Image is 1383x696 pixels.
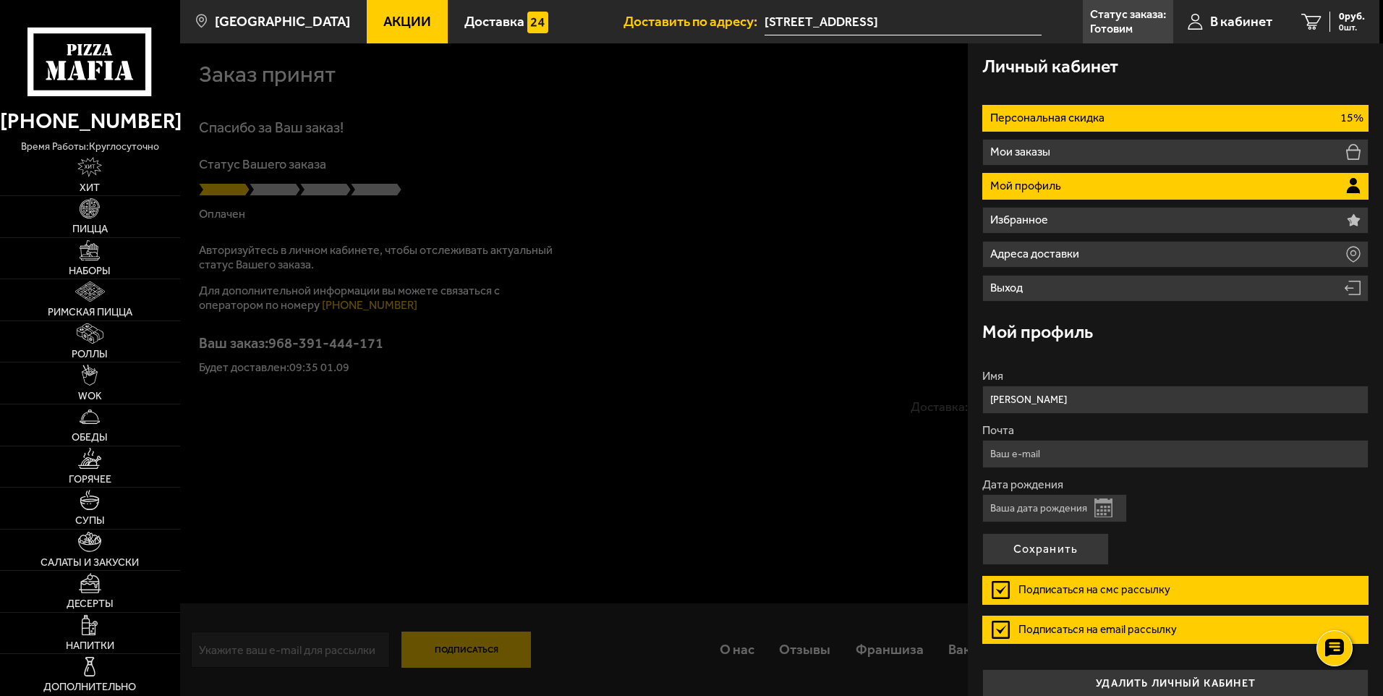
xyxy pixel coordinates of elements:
span: Акции [383,14,431,28]
h3: Мой профиль [982,323,1093,341]
label: Подписаться на смс рассылку [982,576,1369,605]
span: В кабинет [1210,14,1272,28]
span: Дополнительно [43,682,136,692]
input: Ваш e-mail [982,440,1369,468]
label: Подписаться на email рассылку [982,616,1369,645]
p: Готовим [1090,23,1133,35]
label: Почта [982,425,1369,436]
span: Доставка [464,14,524,28]
span: Доставить по адресу: [624,14,765,28]
span: Салаты и закуски [41,558,139,568]
span: Римская пицца [48,307,132,318]
input: Ваш адрес доставки [765,9,1041,35]
label: Имя [982,370,1369,382]
p: Адреса доставки [990,248,1083,260]
h3: Личный кабинет [982,58,1118,76]
span: 0 шт. [1339,23,1365,32]
input: Ваше имя [982,386,1369,414]
span: Горячее [69,475,111,485]
span: Обеды [72,433,108,443]
span: Напитки [66,641,114,651]
span: [GEOGRAPHIC_DATA] [215,14,350,28]
p: Мой профиль [990,180,1065,192]
p: Персональная скидка [990,112,1108,124]
span: Наборы [69,266,111,276]
span: Роллы [72,349,108,360]
input: Ваша дата рождения [982,494,1127,522]
button: Сохранить [982,533,1109,565]
span: Пицца [72,224,108,234]
img: 15daf4d41897b9f0e9f617042186c801.svg [527,12,549,33]
span: Новочеркасский проспект, 10 [765,9,1041,35]
p: Выход [990,282,1026,294]
button: Открыть календарь [1094,498,1112,517]
span: WOK [78,391,102,402]
p: Статус заказа: [1090,9,1166,20]
span: Десерты [67,599,114,609]
label: Дата рождения [982,479,1369,491]
span: 0 руб. [1339,12,1365,22]
p: 15% [1340,112,1363,124]
span: Хит [80,183,100,193]
p: Избранное [990,214,1052,226]
span: Супы [75,516,105,526]
p: Мои заказы [990,146,1054,158]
